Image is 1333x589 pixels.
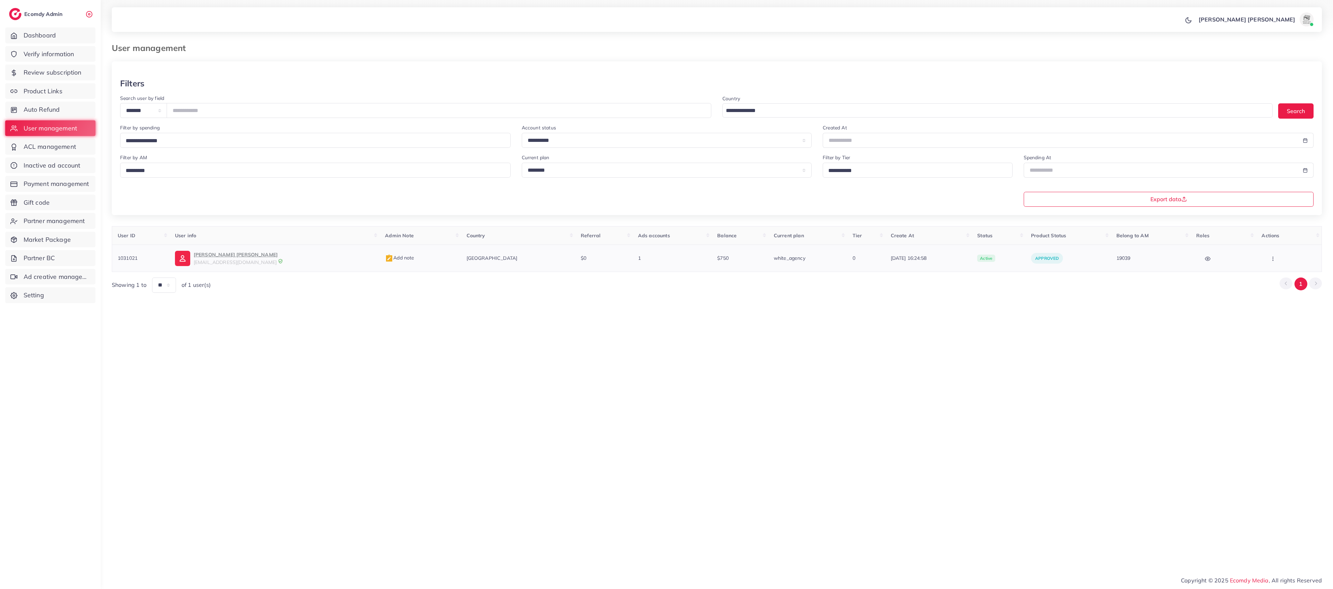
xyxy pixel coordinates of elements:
ul: Pagination [1280,278,1322,290]
a: ACL management [5,139,95,155]
a: Review subscription [5,65,95,80]
span: Dashboard [24,31,56,40]
span: [EMAIL_ADDRESS][DOMAIN_NAME] [194,259,277,265]
a: Gift code [5,195,95,211]
input: Search for option [123,165,502,176]
span: ACL management [24,142,76,151]
a: Ad creative management [5,269,95,285]
span: 1 [638,255,641,261]
a: logoEcomdy Admin [9,8,64,20]
img: admin_note.cdd0b510.svg [385,254,393,263]
label: Filter by AM [120,154,147,161]
img: 9CAL8B2pu8EFxCJHYAAAAldEVYdGRhdGU6Y3JlYXRlADIwMjItMTItMDlUMDQ6NTg6MzkrMDA6MDBXSlgLAAAAJXRFWHRkYXR... [278,259,283,264]
span: Copyright © 2025 [1181,576,1322,584]
img: avatar [1300,12,1314,26]
span: Roles [1196,232,1209,239]
p: [PERSON_NAME] [PERSON_NAME] [194,250,278,259]
span: $0 [581,255,586,261]
span: white_agency [774,255,805,261]
div: Search for option [823,163,1012,178]
span: Inactive ad account [24,161,81,170]
span: Balance [717,232,737,239]
span: Referral [581,232,601,239]
span: Verify information [24,50,74,59]
span: 0 [853,255,855,261]
span: Payment management [24,179,89,188]
input: Search for option [826,165,1003,176]
label: Created At [823,124,847,131]
a: [PERSON_NAME] [PERSON_NAME][EMAIL_ADDRESS][DOMAIN_NAME] [175,250,374,266]
span: 1031021 [118,255,137,261]
button: Export data [1024,192,1314,207]
span: of 1 user(s) [182,281,211,289]
a: Inactive ad account [5,157,95,173]
span: User info [175,232,196,239]
div: Search for option [120,163,511,178]
a: User management [5,120,95,136]
a: Verify information [5,46,95,62]
span: approved [1035,256,1059,261]
input: Search for option [123,136,502,146]
a: Partner management [5,213,95,229]
img: logo [9,8,22,20]
span: Gift code [24,198,50,207]
span: Create At [891,232,914,239]
a: Auto Refund [5,102,95,118]
span: User ID [118,232,135,239]
p: [PERSON_NAME] [PERSON_NAME] [1199,15,1295,24]
a: Payment management [5,176,95,192]
span: Ad creative management [24,272,90,281]
a: Market Package [5,232,95,248]
span: Export data [1150,196,1187,202]
img: ic-user-info.36bf1079.svg [175,251,190,266]
span: $750 [717,255,729,261]
span: Product Links [24,87,62,96]
span: Status [977,232,992,239]
span: Partner management [24,216,85,225]
label: Current plan [522,154,550,161]
div: Search for option [722,103,1273,118]
label: Country [722,95,740,102]
span: Market Package [24,235,71,244]
span: User management [24,124,77,133]
input: Search for option [723,105,1264,116]
h2: Ecomdy Admin [24,11,64,17]
span: , All rights Reserved [1269,576,1322,584]
h3: Filters [120,78,144,88]
span: Current plan [774,232,804,239]
span: Showing 1 to [112,281,146,289]
span: Tier [853,232,862,239]
span: Add note [385,255,414,261]
span: [GEOGRAPHIC_DATA] [467,255,518,261]
span: [DATE] 16:24:58 [891,255,966,262]
button: Go to page 1 [1294,278,1307,290]
a: Product Links [5,83,95,99]
label: Search user by field [120,95,164,102]
span: Partner BC [24,254,55,263]
div: Search for option [120,133,511,148]
span: Admin Note [385,232,414,239]
label: Filter by spending [120,124,160,131]
a: [PERSON_NAME] [PERSON_NAME]avatar [1195,12,1316,26]
h3: User management [112,43,191,53]
button: Search [1278,103,1314,118]
span: Belong to AM [1116,232,1149,239]
span: Product Status [1031,232,1066,239]
a: Ecomdy Media [1230,577,1269,584]
span: 19039 [1116,255,1131,261]
label: Account status [522,124,556,131]
a: Dashboard [5,27,95,43]
span: Auto Refund [24,105,60,114]
a: Setting [5,287,95,303]
label: Spending At [1024,154,1051,161]
span: Country [467,232,485,239]
span: Setting [24,291,44,300]
a: Partner BC [5,250,95,266]
span: Review subscription [24,68,82,77]
span: Actions [1261,232,1279,239]
span: Ads accounts [638,232,670,239]
label: Filter by Tier [823,154,850,161]
span: active [977,255,995,262]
